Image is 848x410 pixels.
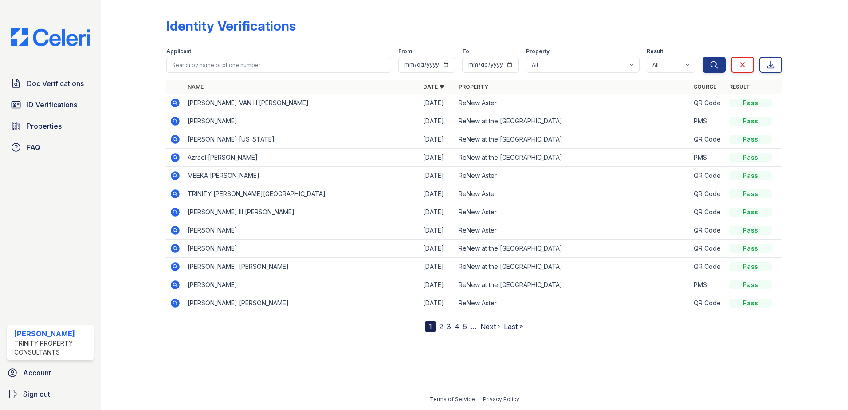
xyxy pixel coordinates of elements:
[690,130,726,149] td: QR Code
[420,203,455,221] td: [DATE]
[455,112,691,130] td: ReNew at the [GEOGRAPHIC_DATA]
[27,142,41,153] span: FAQ
[184,185,420,203] td: TRINITY [PERSON_NAME][GEOGRAPHIC_DATA]
[420,167,455,185] td: [DATE]
[462,48,469,55] label: To
[455,94,691,112] td: ReNew Aster
[4,28,97,46] img: CE_Logo_Blue-a8612792a0a2168367f1c8372b55b34899dd931a85d93a1a3d3e32e68fde9ad4.png
[184,94,420,112] td: [PERSON_NAME] VAN III [PERSON_NAME]
[459,83,488,90] a: Property
[690,203,726,221] td: QR Code
[184,258,420,276] td: [PERSON_NAME] [PERSON_NAME]
[420,185,455,203] td: [DATE]
[447,322,451,331] a: 3
[690,221,726,240] td: QR Code
[729,99,772,107] div: Pass
[729,189,772,198] div: Pass
[729,117,772,126] div: Pass
[7,96,94,114] a: ID Verifications
[425,321,436,332] div: 1
[420,276,455,294] td: [DATE]
[420,240,455,258] td: [DATE]
[420,258,455,276] td: [DATE]
[184,276,420,294] td: [PERSON_NAME]
[690,112,726,130] td: PMS
[184,167,420,185] td: MEEKA [PERSON_NAME]
[184,130,420,149] td: [PERSON_NAME] [US_STATE]
[455,185,691,203] td: ReNew Aster
[455,240,691,258] td: ReNew at the [GEOGRAPHIC_DATA]
[14,328,90,339] div: [PERSON_NAME]
[455,294,691,312] td: ReNew Aster
[184,294,420,312] td: [PERSON_NAME] [PERSON_NAME]
[420,112,455,130] td: [DATE]
[694,83,716,90] a: Source
[27,99,77,110] span: ID Verifications
[504,322,523,331] a: Last »
[483,396,519,402] a: Privacy Policy
[166,57,391,73] input: Search by name or phone number
[166,18,296,34] div: Identity Verifications
[430,396,475,402] a: Terms of Service
[478,396,480,402] div: |
[690,185,726,203] td: QR Code
[729,83,750,90] a: Result
[439,322,443,331] a: 2
[690,276,726,294] td: PMS
[4,385,97,403] a: Sign out
[184,240,420,258] td: [PERSON_NAME]
[729,135,772,144] div: Pass
[420,149,455,167] td: [DATE]
[188,83,204,90] a: Name
[729,262,772,271] div: Pass
[23,389,50,399] span: Sign out
[480,322,500,331] a: Next ›
[184,112,420,130] td: [PERSON_NAME]
[184,203,420,221] td: [PERSON_NAME] III [PERSON_NAME]
[423,83,444,90] a: Date ▼
[463,322,467,331] a: 5
[455,203,691,221] td: ReNew Aster
[184,149,420,167] td: Azrael [PERSON_NAME]
[471,321,477,332] span: …
[455,149,691,167] td: ReNew at the [GEOGRAPHIC_DATA]
[455,322,459,331] a: 4
[184,221,420,240] td: [PERSON_NAME]
[729,244,772,253] div: Pass
[455,130,691,149] td: ReNew at the [GEOGRAPHIC_DATA]
[420,94,455,112] td: [DATE]
[420,221,455,240] td: [DATE]
[690,167,726,185] td: QR Code
[455,221,691,240] td: ReNew Aster
[14,339,90,357] div: Trinity Property Consultants
[455,258,691,276] td: ReNew at the [GEOGRAPHIC_DATA]
[729,280,772,289] div: Pass
[420,130,455,149] td: [DATE]
[398,48,412,55] label: From
[729,299,772,307] div: Pass
[27,121,62,131] span: Properties
[729,208,772,217] div: Pass
[4,364,97,382] a: Account
[729,226,772,235] div: Pass
[7,117,94,135] a: Properties
[166,48,191,55] label: Applicant
[526,48,550,55] label: Property
[729,153,772,162] div: Pass
[690,240,726,258] td: QR Code
[455,167,691,185] td: ReNew Aster
[455,276,691,294] td: ReNew at the [GEOGRAPHIC_DATA]
[690,294,726,312] td: QR Code
[7,75,94,92] a: Doc Verifications
[27,78,84,89] span: Doc Verifications
[690,149,726,167] td: PMS
[690,94,726,112] td: QR Code
[729,171,772,180] div: Pass
[23,367,51,378] span: Account
[690,258,726,276] td: QR Code
[647,48,663,55] label: Result
[7,138,94,156] a: FAQ
[420,294,455,312] td: [DATE]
